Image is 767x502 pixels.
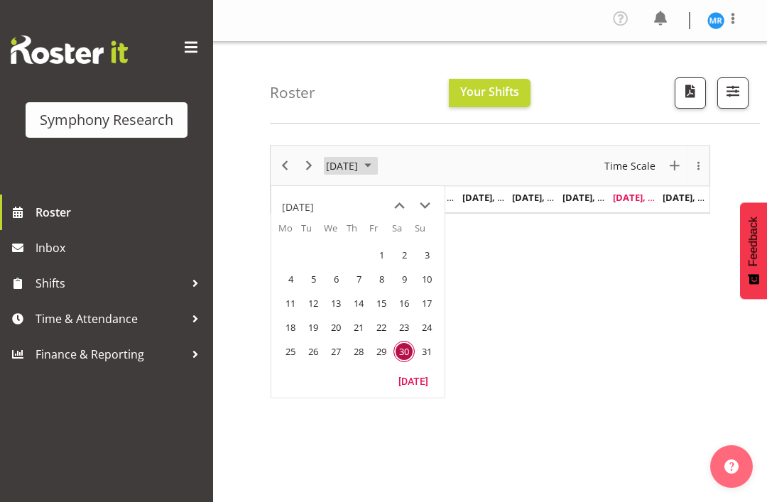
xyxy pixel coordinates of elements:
div: Next [297,146,321,185]
th: Tu [301,222,324,243]
button: August 2025 [324,157,378,175]
span: Sunday, August 31, 2025 [416,341,437,362]
span: [DATE], [DATE] [663,191,727,204]
th: We [324,222,347,243]
span: Tuesday, August 19, 2025 [303,317,324,338]
button: previous month [386,193,412,219]
span: Sunday, August 24, 2025 [416,317,437,338]
span: Tuesday, August 5, 2025 [303,268,324,290]
span: Friday, August 1, 2025 [371,244,392,266]
span: [DATE] [325,157,359,175]
span: Wednesday, August 20, 2025 [325,317,347,338]
th: Fr [369,222,392,243]
span: Wednesday, August 13, 2025 [325,293,347,314]
span: Friday, August 29, 2025 [371,341,392,362]
span: Inbox [36,237,206,258]
span: Saturday, August 16, 2025 [393,293,415,314]
button: Next [300,157,319,175]
button: Time Scale [602,157,658,175]
span: Monday, August 4, 2025 [280,268,301,290]
th: Su [415,222,437,243]
button: Today [389,371,437,391]
button: next month [412,193,437,219]
span: Your Shifts [460,84,519,99]
h4: Roster [270,84,315,101]
span: Saturday, August 9, 2025 [393,268,415,290]
span: Tuesday, August 26, 2025 [303,341,324,362]
span: Thursday, August 14, 2025 [348,293,369,314]
div: Timeline Week of August 30, 2025 [270,145,710,214]
span: [DATE], [DATE] [613,191,678,204]
th: Sa [392,222,415,243]
span: [DATE], [DATE] [562,191,627,204]
div: title [282,193,314,222]
span: Wednesday, August 6, 2025 [325,268,347,290]
span: Monday, August 11, 2025 [280,293,301,314]
img: help-xxl-2.png [724,459,739,474]
button: New Event [665,157,685,175]
span: Roster [36,202,206,223]
span: Sunday, August 3, 2025 [416,244,437,266]
span: Friday, August 8, 2025 [371,268,392,290]
span: Saturday, August 30, 2025 [393,341,415,362]
div: overflow [687,146,709,185]
th: Mo [278,222,301,243]
span: Monday, August 18, 2025 [280,317,301,338]
span: Thursday, August 21, 2025 [348,317,369,338]
span: Saturday, August 23, 2025 [393,317,415,338]
span: Sunday, August 17, 2025 [416,293,437,314]
span: [DATE], [DATE] [512,191,577,204]
th: Th [347,222,369,243]
button: Filter Shifts [717,77,749,109]
span: Friday, August 15, 2025 [371,293,392,314]
span: Friday, August 22, 2025 [371,317,392,338]
div: Previous [273,146,297,185]
span: Wednesday, August 27, 2025 [325,341,347,362]
span: Sunday, August 10, 2025 [416,268,437,290]
img: Rosterit website logo [11,36,128,64]
span: Finance & Reporting [36,344,185,365]
div: Symphony Research [40,109,173,131]
span: Feedback [747,217,760,266]
span: Saturday, August 2, 2025 [393,244,415,266]
span: Time Scale [603,157,657,175]
span: [DATE], [DATE] [462,191,527,204]
span: Time & Attendance [36,308,185,329]
span: Tuesday, August 12, 2025 [303,293,324,314]
span: Thursday, August 28, 2025 [348,341,369,362]
span: Thursday, August 7, 2025 [348,268,369,290]
span: Shifts [36,273,185,294]
td: Saturday, August 30, 2025 [392,339,415,364]
button: Your Shifts [449,79,531,107]
span: Monday, August 25, 2025 [280,341,301,362]
button: Previous [276,157,295,175]
img: michael-robinson11856.jpg [707,12,724,29]
button: Download a PDF of the roster according to the set date range. [675,77,706,109]
button: Feedback - Show survey [740,202,767,299]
